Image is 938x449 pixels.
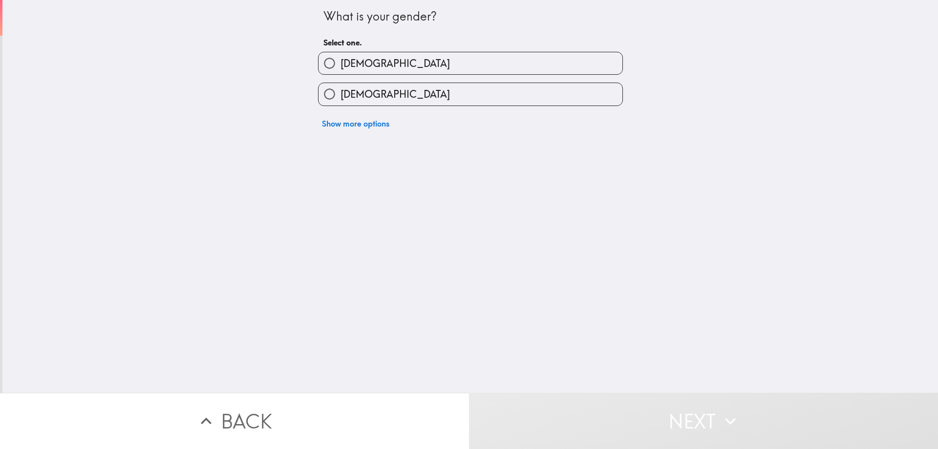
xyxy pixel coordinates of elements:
[318,114,393,133] button: Show more options
[323,8,618,25] div: What is your gender?
[319,83,622,105] button: [DEMOGRAPHIC_DATA]
[341,87,450,101] span: [DEMOGRAPHIC_DATA]
[319,52,622,74] button: [DEMOGRAPHIC_DATA]
[323,37,618,48] h6: Select one.
[469,393,938,449] button: Next
[341,57,450,70] span: [DEMOGRAPHIC_DATA]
